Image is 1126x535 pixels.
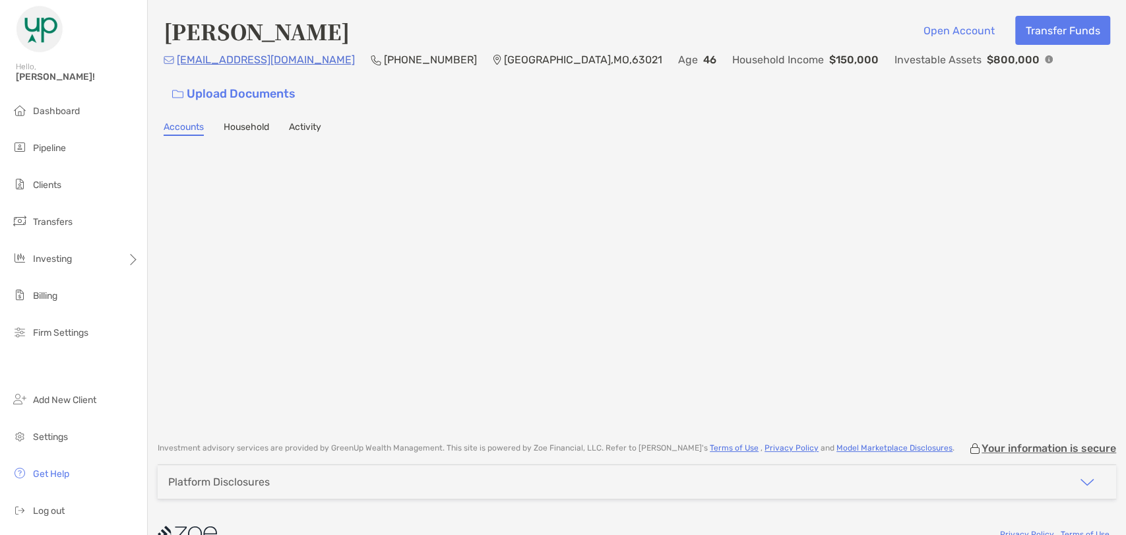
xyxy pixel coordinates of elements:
img: investing icon [12,250,28,266]
button: Open Account [913,16,1005,45]
img: Info Icon [1045,55,1053,63]
p: Investment advisory services are provided by GreenUp Wealth Management . This site is powered by ... [158,443,954,453]
a: Upload Documents [164,80,304,108]
span: Pipeline [33,142,66,154]
span: Dashboard [33,106,80,117]
img: icon arrow [1079,474,1095,490]
img: add_new_client icon [12,391,28,407]
img: dashboard icon [12,102,28,118]
a: Household [224,121,269,136]
img: get-help icon [12,465,28,481]
div: Platform Disclosures [168,476,270,488]
p: Your information is secure [982,442,1116,455]
img: transfers icon [12,213,28,229]
span: Clients [33,179,61,191]
p: Household Income [732,51,824,68]
p: [PHONE_NUMBER] [384,51,477,68]
h4: [PERSON_NAME] [164,16,350,46]
a: Privacy Policy [765,443,819,453]
img: Zoe Logo [16,5,63,53]
p: [GEOGRAPHIC_DATA] , MO , 63021 [504,51,662,68]
img: settings icon [12,428,28,444]
a: Activity [289,121,321,136]
img: billing icon [12,287,28,303]
img: logout icon [12,502,28,518]
img: Location Icon [493,55,501,65]
img: Email Icon [164,56,174,64]
p: 46 [703,51,716,68]
span: Get Help [33,468,69,480]
span: Add New Client [33,394,96,406]
a: Terms of Use [710,443,759,453]
img: button icon [172,90,183,99]
span: Firm Settings [33,327,88,338]
p: [EMAIL_ADDRESS][DOMAIN_NAME] [177,51,355,68]
a: Model Marketplace Disclosures [836,443,953,453]
span: Transfers [33,216,73,228]
img: clients icon [12,176,28,192]
img: firm-settings icon [12,324,28,340]
span: [PERSON_NAME]! [16,71,139,82]
img: Phone Icon [371,55,381,65]
p: Investable Assets [894,51,982,68]
p: Age [678,51,698,68]
span: Log out [33,505,65,517]
button: Transfer Funds [1015,16,1110,45]
span: Billing [33,290,57,301]
img: pipeline icon [12,139,28,155]
p: $150,000 [829,51,879,68]
span: Investing [33,253,72,265]
p: $800,000 [987,51,1040,68]
span: Settings [33,431,68,443]
a: Accounts [164,121,204,136]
